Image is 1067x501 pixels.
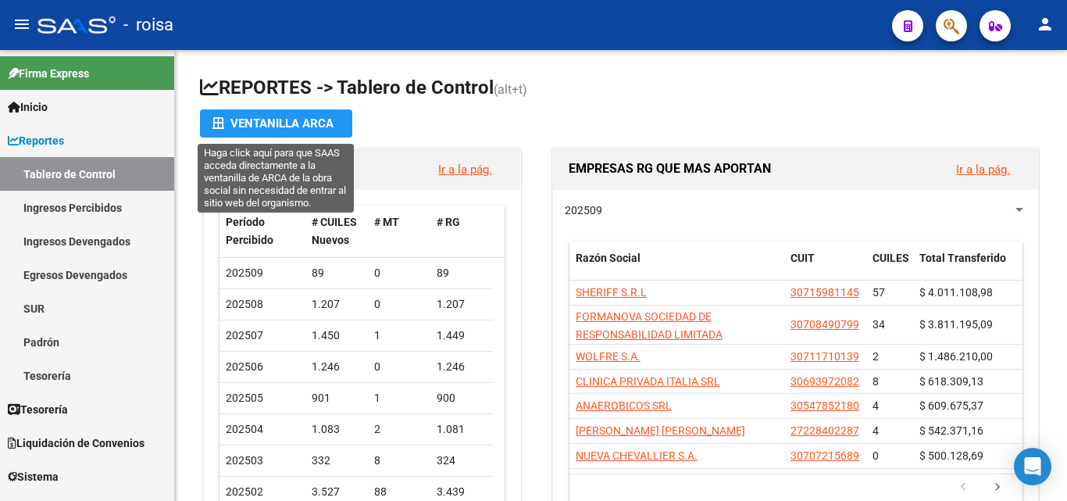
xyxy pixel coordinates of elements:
h1: REPORTES -> Tablero de Control [200,75,1042,102]
span: NUEVOS APORTANTES [219,161,351,176]
button: Ir a la pág. [426,155,505,184]
span: 30711710139 [790,350,859,363]
div: 89 [312,264,362,282]
span: Firma Express [8,65,89,82]
div: 3.527 [312,483,362,501]
a: go to previous page [948,479,978,496]
span: 8 [873,375,879,388]
span: 202503 [226,454,263,467]
span: 202508 [226,298,263,310]
a: Ir a la pág. [438,163,492,177]
div: 8 [374,452,424,470]
span: Liquidación de Convenios [8,435,145,452]
div: 1.083 [312,420,362,438]
div: 1.449 [437,327,487,345]
span: 202506 [226,360,263,373]
span: Sistema [8,468,59,485]
span: $ 609.675,37 [919,399,983,412]
div: 88 [374,483,424,501]
span: 57 [873,286,885,299]
div: 1 [374,389,424,407]
span: 202504 [226,423,263,435]
span: EMPRESAS RG QUE MAS APORTAN [569,161,771,176]
span: Inicio [8,98,48,116]
span: 202509 [226,267,263,279]
span: Razón Social [576,252,641,264]
span: $ 1.486.210,00 [919,350,993,363]
span: WOLFRE S.A. [576,350,641,363]
span: ANAEROBICOS SRL [576,399,672,412]
span: FORMANOVA SOCIEDAD DE RESPONSABILIDAD LIMITADA [576,310,723,341]
div: Ventanilla ARCA [212,109,340,138]
div: 0 [374,295,424,313]
span: 2 [873,350,879,363]
span: Reportes [8,132,64,149]
span: Total Transferido [919,252,1006,264]
span: 34 [873,318,885,331]
mat-icon: menu [12,15,31,34]
datatable-header-cell: Período Percibido [219,206,305,257]
span: # RG [437,216,460,228]
span: SHERIFF S.R.L [576,286,647,299]
datatable-header-cell: # CUILES Nuevos [305,206,368,257]
a: Ir a la pág. [956,163,1010,177]
div: 900 [437,389,487,407]
datatable-header-cell: CUIT [784,242,866,293]
div: 1.207 [312,295,362,313]
datatable-header-cell: CUILES [866,242,913,293]
datatable-header-cell: Total Transferido [913,242,1022,293]
div: 1 [374,327,424,345]
div: 324 [437,452,487,470]
span: 202507 [226,329,263,342]
div: 2 [374,420,424,438]
span: $ 4.011.108,98 [919,286,993,299]
button: Ir a la pág. [944,155,1022,184]
span: $ 500.128,69 [919,449,983,462]
span: # MT [374,216,399,228]
span: [PERSON_NAME] [PERSON_NAME] [576,424,745,437]
span: Tesorería [8,401,68,418]
span: 30693972082 [790,375,859,388]
span: Período Percibido [226,216,273,246]
span: - roisa [123,8,173,42]
span: $ 618.309,13 [919,375,983,388]
div: 1.246 [312,358,362,376]
span: 27228402287 [790,424,859,437]
div: 1.246 [437,358,487,376]
span: 202502 [226,485,263,498]
datatable-header-cell: Razón Social [569,242,784,293]
span: 4 [873,399,879,412]
button: Ventanilla ARCA [200,109,352,138]
span: CLINICA PRIVADA ITALIA SRL [576,375,720,388]
span: $ 3.811.195,09 [919,318,993,331]
div: 3.439 [437,483,487,501]
div: 89 [437,264,487,282]
span: 30547852180 [790,399,859,412]
span: CUILES [873,252,909,264]
span: NUEVA CHEVALLIER S.A. [576,449,698,462]
div: 901 [312,389,362,407]
div: 1.207 [437,295,487,313]
span: 30707215689 [790,449,859,462]
datatable-header-cell: # RG [430,206,493,257]
a: go to next page [983,479,1012,496]
span: $ 542.371,16 [919,424,983,437]
span: 30708490799 [790,318,859,331]
div: 0 [374,264,424,282]
mat-icon: person [1036,15,1055,34]
div: 0 [374,358,424,376]
span: 202509 [565,204,602,217]
div: 1.081 [437,420,487,438]
span: CUIT [790,252,815,264]
div: 332 [312,452,362,470]
span: 4 [873,424,879,437]
datatable-header-cell: # MT [368,206,430,257]
span: 30715981145 [790,286,859,299]
span: # CUILES Nuevos [312,216,357,246]
span: (alt+t) [494,82,527,97]
span: 202505 [226,392,263,404]
div: Open Intercom Messenger [1014,448,1051,485]
span: 0 [873,449,879,462]
div: 1.450 [312,327,362,345]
